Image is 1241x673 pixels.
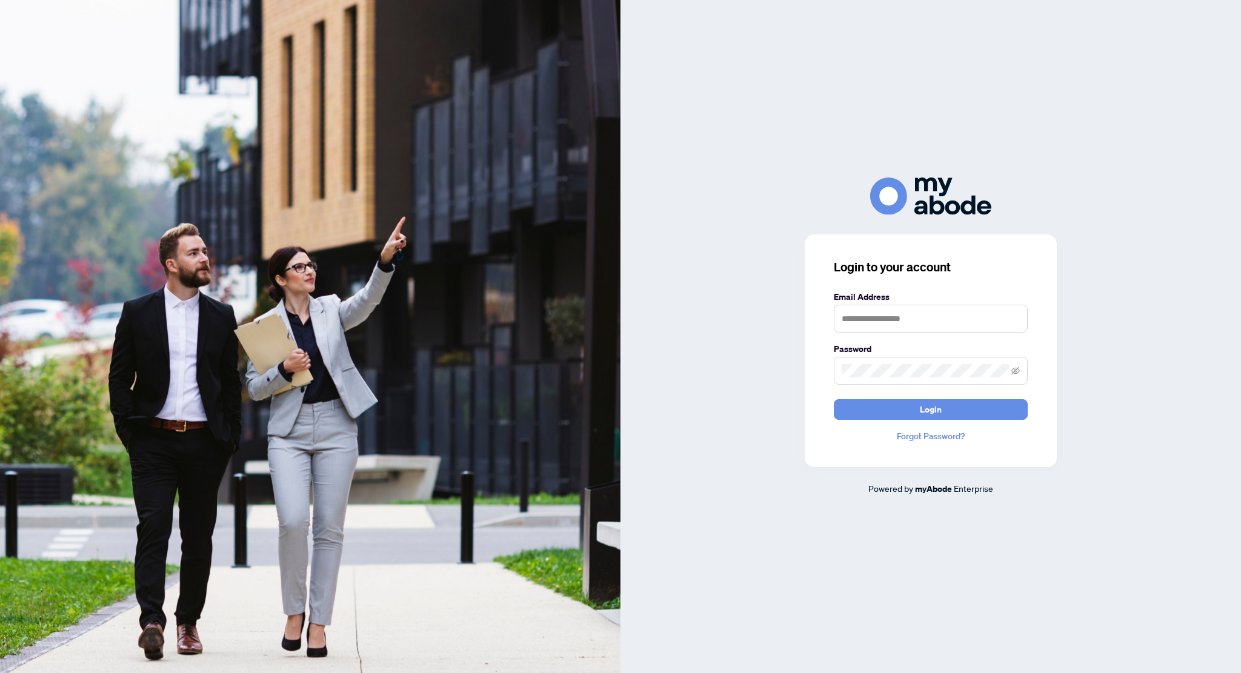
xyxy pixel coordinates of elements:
label: Email Address [834,290,1028,303]
a: myAbode [915,482,952,496]
h3: Login to your account [834,259,1028,276]
span: Powered by [868,483,913,494]
span: Enterprise [954,483,993,494]
span: Login [920,400,942,419]
button: Login [834,399,1028,420]
label: Password [834,342,1028,356]
img: ma-logo [870,177,991,214]
span: eye-invisible [1011,366,1020,375]
a: Forgot Password? [834,429,1028,443]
